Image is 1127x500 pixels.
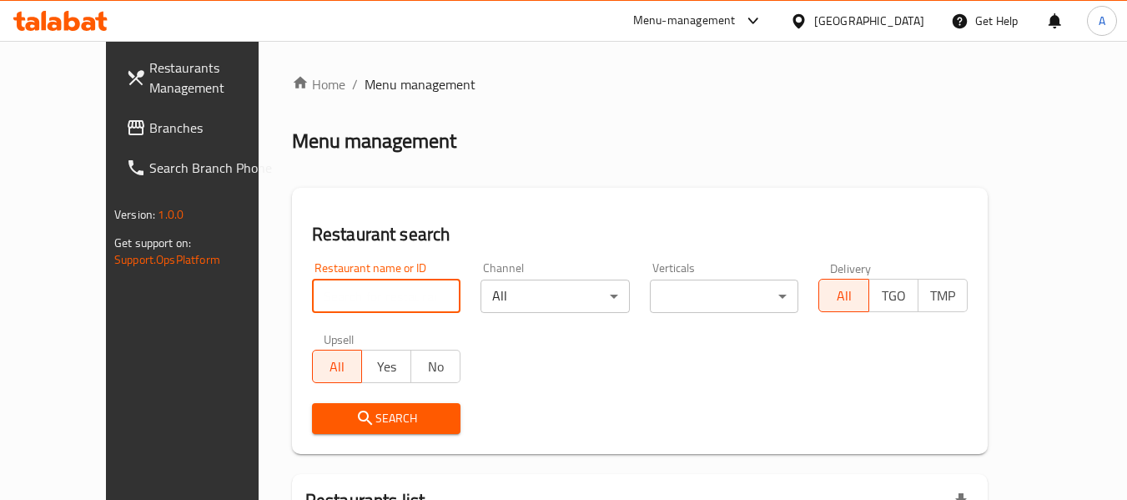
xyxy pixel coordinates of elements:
nav: breadcrumb [292,74,988,94]
a: Restaurants Management [113,48,294,108]
span: Search Branch Phone [149,158,281,178]
span: Branches [149,118,281,138]
span: Version: [114,204,155,225]
button: TMP [918,279,968,312]
span: 1.0.0 [158,204,184,225]
button: No [410,350,460,383]
button: Yes [361,350,411,383]
a: Search Branch Phone [113,148,294,188]
div: Menu-management [633,11,736,31]
a: Home [292,74,345,94]
span: All [826,284,862,308]
div: All [480,280,630,313]
span: TGO [876,284,912,308]
div: ​ [650,280,799,313]
a: Branches [113,108,294,148]
span: Yes [369,355,405,379]
span: Search [325,408,448,429]
a: Support.OpsPlatform [114,249,220,270]
span: No [418,355,454,379]
h2: Menu management [292,128,456,154]
span: A [1099,12,1105,30]
span: TMP [925,284,961,308]
input: Search for restaurant name or ID.. [312,280,461,313]
span: Restaurants Management [149,58,281,98]
label: Delivery [830,262,872,274]
div: [GEOGRAPHIC_DATA] [814,12,924,30]
span: Get support on: [114,232,191,254]
label: Upsell [324,333,355,345]
li: / [352,74,358,94]
button: All [312,350,362,383]
h2: Restaurant search [312,222,968,247]
button: Search [312,403,461,434]
span: All [319,355,355,379]
button: All [818,279,868,312]
button: TGO [868,279,918,312]
span: Menu management [365,74,475,94]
